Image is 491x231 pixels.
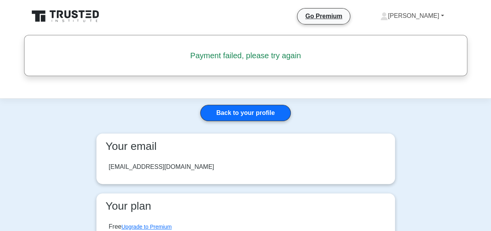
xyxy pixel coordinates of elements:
[362,8,463,24] a: [PERSON_NAME]
[42,51,450,60] h5: Payment failed, please try again
[121,224,171,230] a: Upgrade to Premium
[103,140,389,153] h3: Your email
[103,200,389,213] h3: Your plan
[301,11,347,21] a: Go Premium
[109,162,214,172] div: [EMAIL_ADDRESS][DOMAIN_NAME]
[200,105,290,121] a: Back to your profile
